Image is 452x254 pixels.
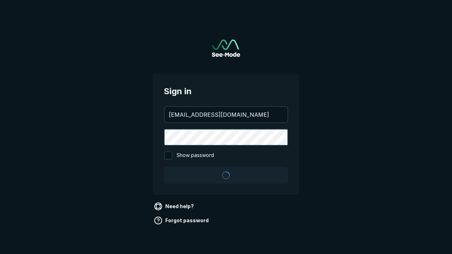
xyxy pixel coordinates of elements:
img: See-Mode Logo [212,40,240,57]
input: your@email.com [165,107,287,122]
a: Forgot password [153,215,212,226]
a: Need help? [153,201,197,212]
span: Sign in [164,85,288,98]
a: Go to sign in [212,40,240,57]
span: Show password [177,151,214,160]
